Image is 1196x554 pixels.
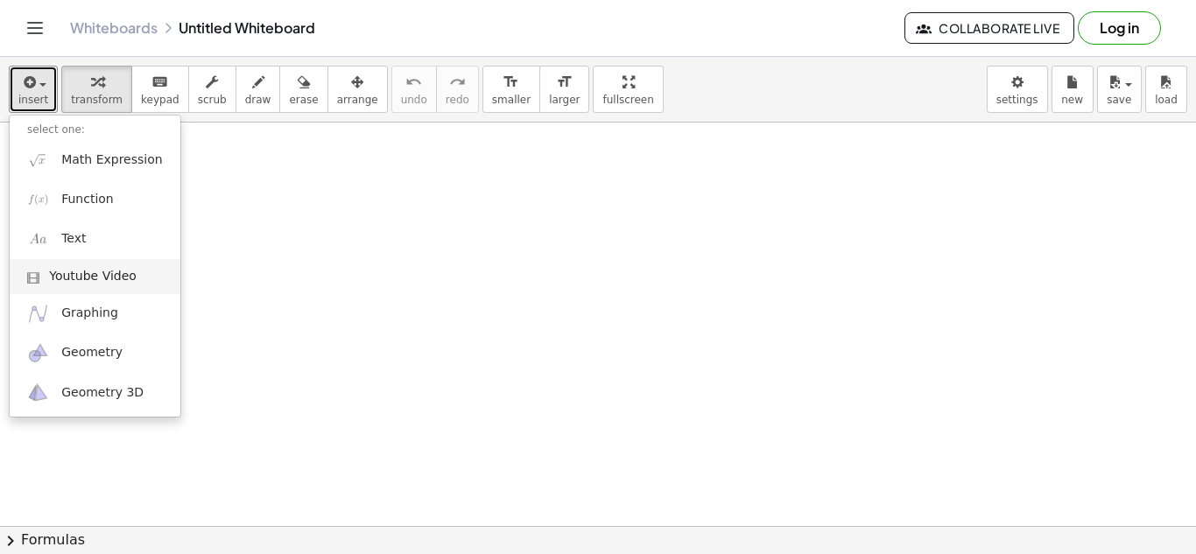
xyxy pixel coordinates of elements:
[61,191,114,208] span: Function
[405,72,422,93] i: undo
[141,94,179,106] span: keypad
[1107,94,1131,106] span: save
[1061,94,1083,106] span: new
[18,94,48,106] span: insert
[27,228,49,250] img: Aa.png
[1097,66,1142,113] button: save
[556,72,573,93] i: format_size
[188,66,236,113] button: scrub
[27,303,49,325] img: ggb-graphing.svg
[593,66,663,113] button: fullscreen
[279,66,327,113] button: erase
[245,94,271,106] span: draw
[71,94,123,106] span: transform
[1052,66,1094,113] button: new
[9,66,58,113] button: insert
[987,66,1048,113] button: settings
[10,220,180,259] a: Text
[61,66,132,113] button: transform
[1155,94,1178,106] span: load
[492,94,531,106] span: smaller
[503,72,519,93] i: format_size
[996,94,1038,106] span: settings
[27,188,49,210] img: f_x.png
[49,268,137,285] span: Youtube Video
[10,179,180,219] a: Function
[10,373,180,412] a: Geometry 3D
[436,66,479,113] button: redoredo
[10,120,180,140] li: select one:
[236,66,281,113] button: draw
[446,94,469,106] span: redo
[539,66,589,113] button: format_sizelarger
[10,259,180,294] a: Youtube Video
[21,14,49,42] button: Toggle navigation
[10,140,180,179] a: Math Expression
[61,305,118,322] span: Graphing
[27,382,49,403] img: ggb-3d.svg
[337,94,378,106] span: arrange
[1078,11,1161,45] button: Log in
[151,72,168,93] i: keyboard
[289,94,318,106] span: erase
[401,94,427,106] span: undo
[131,66,189,113] button: keyboardkeypad
[602,94,653,106] span: fullscreen
[10,294,180,333] a: Graphing
[27,149,49,171] img: sqrt_x.png
[61,151,162,169] span: Math Expression
[391,66,437,113] button: undoundo
[904,12,1074,44] button: Collaborate Live
[482,66,540,113] button: format_sizesmaller
[327,66,388,113] button: arrange
[61,384,144,402] span: Geometry 3D
[61,344,123,361] span: Geometry
[919,20,1059,36] span: Collaborate Live
[198,94,227,106] span: scrub
[449,72,466,93] i: redo
[1145,66,1187,113] button: load
[61,230,86,248] span: Text
[27,342,49,364] img: ggb-geometry.svg
[70,19,158,37] a: Whiteboards
[10,333,180,373] a: Geometry
[549,94,580,106] span: larger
